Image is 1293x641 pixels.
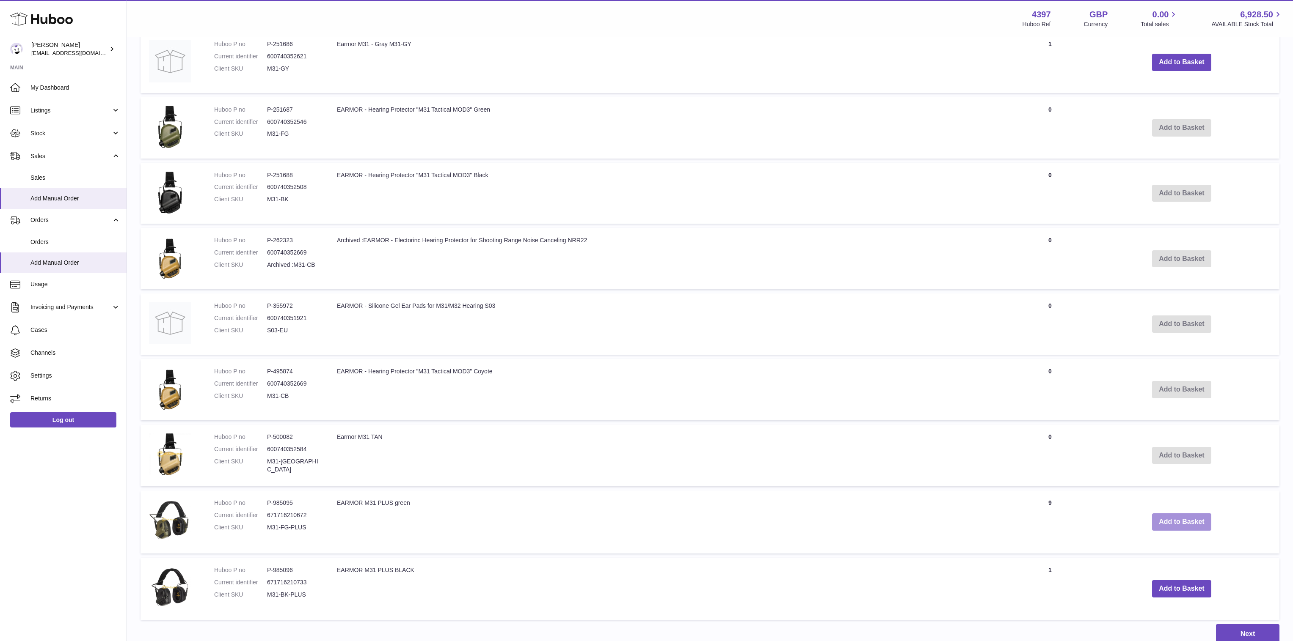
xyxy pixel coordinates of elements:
[149,40,191,82] img: Earmor M31 - Gray M31-GY
[31,41,108,57] div: [PERSON_NAME]
[267,261,320,269] dd: Archived :M31-CB
[214,40,267,48] dt: Huboo P no
[214,261,267,269] dt: Client SKU
[267,118,320,126] dd: 600740352546
[214,195,267,203] dt: Client SKU
[267,380,320,388] dd: 600740352669
[267,367,320,375] dd: P-495874
[267,523,320,531] dd: M31-FG-PLUS
[1016,32,1084,93] td: 1
[214,171,267,179] dt: Huboo P no
[267,457,320,474] dd: M31-[GEOGRAPHIC_DATA]
[10,43,23,55] img: drumnnbass@gmail.com
[30,259,120,267] span: Add Manual Order
[30,349,120,357] span: Channels
[267,445,320,453] dd: 600740352584
[30,372,120,380] span: Settings
[30,194,120,203] span: Add Manual Order
[10,412,116,427] a: Log out
[328,425,1016,486] td: Earmor M31 TAN
[214,236,267,244] dt: Huboo P no
[1089,9,1108,20] strong: GBP
[149,566,191,610] img: EARMOR M31 PLUS BLACK
[267,578,320,586] dd: 671716210733
[214,591,267,599] dt: Client SKU
[1032,9,1051,20] strong: 4397
[328,558,1016,620] td: EARMOR M31 PLUS BLACK
[149,499,191,543] img: EARMOR M31 PLUS green
[267,392,320,400] dd: M31-CB
[214,326,267,334] dt: Client SKU
[1152,580,1211,597] button: Add to Basket
[31,49,124,56] span: [EMAIL_ADDRESS][DOMAIN_NAME]
[267,302,320,310] dd: P-355972
[214,314,267,322] dt: Current identifier
[1141,9,1178,28] a: 0.00 Total sales
[1016,558,1084,620] td: 1
[267,130,320,138] dd: M31-FG
[214,380,267,388] dt: Current identifier
[267,106,320,114] dd: P-251687
[149,236,191,279] img: Archived :EARMOR - Electorinc Hearing Protector for Shooting Range Noise Canceling NRR22
[1084,20,1108,28] div: Currency
[214,566,267,574] dt: Huboo P no
[328,97,1016,159] td: EARMOR - Hearing Protector "M31 Tactical MOD3" Green
[214,511,267,519] dt: Current identifier
[30,107,111,115] span: Listings
[1016,293,1084,355] td: 0
[214,106,267,114] dt: Huboo P no
[1141,20,1178,28] span: Total sales
[1152,9,1169,20] span: 0.00
[214,523,267,531] dt: Client SKU
[214,302,267,310] dt: Huboo P no
[214,499,267,507] dt: Huboo P no
[214,249,267,257] dt: Current identifier
[267,183,320,191] dd: 600740352508
[1016,425,1084,486] td: 0
[328,228,1016,289] td: Archived :EARMOR - Electorinc Hearing Protector for Shooting Range Noise Canceling NRR22
[1240,9,1273,20] span: 6,928.50
[267,236,320,244] dd: P-262323
[214,118,267,126] dt: Current identifier
[30,84,120,92] span: My Dashboard
[1016,359,1084,420] td: 0
[267,326,320,334] dd: S03-EU
[1211,9,1283,28] a: 6,928.50 AVAILABLE Stock Total
[30,129,111,137] span: Stock
[1023,20,1051,28] div: Huboo Ref
[149,367,191,410] img: EARMOR - Hearing Protector "M31 Tactical MOD3" Coyote
[328,490,1016,553] td: EARMOR M31 PLUS green
[214,578,267,586] dt: Current identifier
[267,65,320,73] dd: M31-GY
[267,499,320,507] dd: P-985095
[149,433,191,475] img: Earmor M31 TAN
[214,52,267,60] dt: Current identifier
[1016,228,1084,289] td: 0
[30,238,120,246] span: Orders
[30,280,120,288] span: Usage
[1016,490,1084,553] td: 9
[328,32,1016,93] td: Earmor M31 - Gray M31-GY
[267,171,320,179] dd: P-251688
[30,326,120,334] span: Cases
[30,152,111,160] span: Sales
[214,65,267,73] dt: Client SKU
[149,171,191,214] img: EARMOR - Hearing Protector "M31 Tactical MOD3" Black
[328,293,1016,355] td: EARMOR - Silicone Gel Ear Pads for M31/M32 Hearing S03
[267,591,320,599] dd: M31-BK-PLUS
[30,216,111,224] span: Orders
[267,52,320,60] dd: 600740352621
[267,249,320,257] dd: 600740352669
[1016,163,1084,224] td: 0
[1211,20,1283,28] span: AVAILABLE Stock Total
[267,314,320,322] dd: 600740351921
[214,130,267,138] dt: Client SKU
[30,303,111,311] span: Invoicing and Payments
[1152,54,1211,71] button: Add to Basket
[30,174,120,182] span: Sales
[267,511,320,519] dd: 671716210672
[267,195,320,203] dd: M31-BK
[214,457,267,474] dt: Client SKU
[1152,513,1211,531] button: Add to Basket
[267,40,320,48] dd: P-251686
